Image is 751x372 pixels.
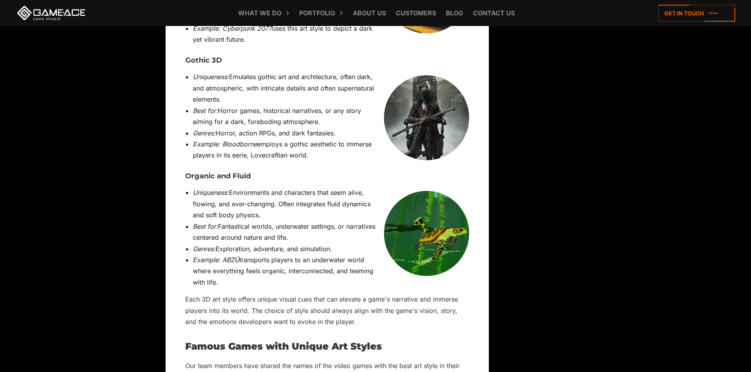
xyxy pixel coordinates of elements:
[185,172,469,180] h3: Organic and Fluid
[193,107,218,115] em: Best for:
[384,191,469,276] img: art styles for games
[193,23,469,45] li: uses this art style to depict a dark yet vibrant future.
[193,139,469,161] li: employs a gothic aesthetic to immerse players in its eerie, Lovecraftian world.
[193,189,229,196] em: Uniqueness:
[222,256,239,264] em: ABZÛ
[193,256,220,264] em: Example:
[193,245,216,253] em: Genres:
[193,254,469,288] li: transports players to an underwater world where everything feels organic, interconnected, and tee...
[193,105,469,128] li: Horror games, historical narratives, or any story aiming for a dark, foreboding atmosphere.
[185,57,469,65] h3: Gothic 3D
[185,294,469,327] p: Each 3D art style offers unique visual cues that can elevate a game's narrative and immerse playe...
[193,128,469,139] li: Horror, action RPGs, and dark fantasies.
[193,222,218,230] em: Best for:
[658,5,735,22] a: Get in touch
[193,140,220,148] em: Example:
[193,129,216,137] em: Genres:
[193,73,229,81] em: Uniqueness:
[193,243,469,254] li: Exploration, adventure, and simulation.
[222,140,257,148] em: Bloodborne
[193,187,469,220] li: Environments and characters that seem alive, flowing, and ever-changing. Often integrates fluid d...
[193,221,469,243] li: Fantastical worlds, underwater settings, or narratives centered around nature and life.
[193,71,469,105] li: Emulates gothic art and architecture, often dark, and atmospheric, with intricate details and oft...
[222,24,272,32] em: Cyberpunk 2077
[193,24,220,32] em: Example:
[185,341,469,352] h2: Famous Games with Unique Art Styles
[384,75,469,160] img: art styles for games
